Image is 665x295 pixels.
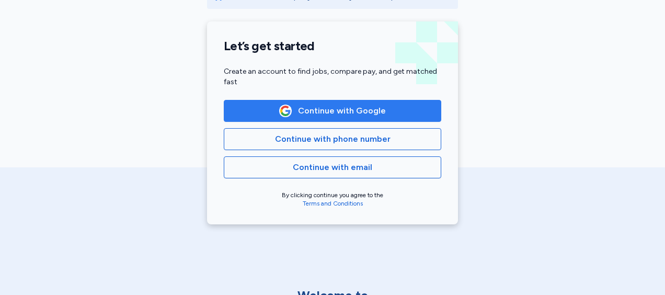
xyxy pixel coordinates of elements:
button: Continue with phone number [224,128,441,150]
div: By clicking continue you agree to the [224,191,441,208]
span: Continue with Google [298,105,386,117]
button: Continue with email [224,156,441,178]
img: Google Logo [280,105,291,117]
span: Continue with phone number [275,133,391,145]
button: Google LogoContinue with Google [224,100,441,122]
h1: Let’s get started [224,38,441,54]
a: Terms and Conditions [303,200,363,207]
span: Continue with email [293,161,372,174]
div: Create an account to find jobs, compare pay, and get matched fast [224,66,441,87]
